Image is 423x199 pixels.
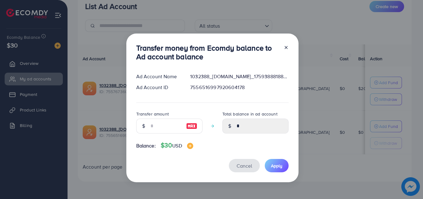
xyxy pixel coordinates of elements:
[172,142,182,149] span: USD
[185,84,293,91] div: 7556516997920604178
[271,163,282,169] span: Apply
[136,111,169,117] label: Transfer amount
[265,159,289,172] button: Apply
[161,142,193,149] h4: $30
[186,122,197,130] img: image
[237,162,252,169] span: Cancel
[136,43,279,61] h3: Transfer money from Ecomdy balance to Ad account balance
[229,159,260,172] button: Cancel
[187,143,193,149] img: image
[131,84,185,91] div: Ad Account ID
[136,142,156,149] span: Balance:
[185,73,293,80] div: 1032388_[DOMAIN_NAME]_1759388818810
[222,111,277,117] label: Total balance in ad account
[131,73,185,80] div: Ad Account Name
